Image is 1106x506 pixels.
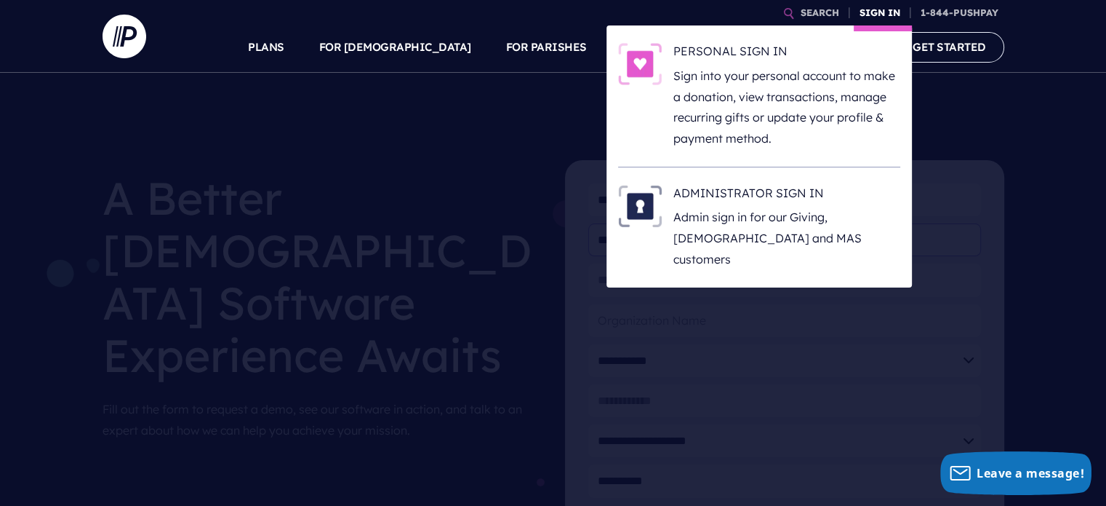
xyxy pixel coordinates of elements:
[618,43,662,85] img: PERSONAL SIGN IN - Illustration
[673,185,900,207] h6: ADMINISTRATOR SIGN IN
[894,32,1004,62] a: GET STARTED
[248,22,284,73] a: PLANS
[673,207,900,269] p: Admin sign in for our Giving, [DEMOGRAPHIC_DATA] and MAS customers
[319,22,471,73] a: FOR [DEMOGRAPHIC_DATA]
[940,451,1091,495] button: Leave a message!
[721,22,772,73] a: EXPLORE
[673,43,900,65] h6: PERSONAL SIGN IN
[506,22,587,73] a: FOR PARISHES
[977,465,1084,481] span: Leave a message!
[618,185,662,227] img: ADMINISTRATOR SIGN IN - Illustration
[673,66,900,149] p: Sign into your personal account to make a donation, view transactions, manage recurring gifts or ...
[806,22,860,73] a: COMPANY
[622,22,686,73] a: SOLUTIONS
[618,43,900,149] a: PERSONAL SIGN IN - Illustration PERSONAL SIGN IN Sign into your personal account to make a donati...
[618,185,900,270] a: ADMINISTRATOR SIGN IN - Illustration ADMINISTRATOR SIGN IN Admin sign in for our Giving, [DEMOGRA...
